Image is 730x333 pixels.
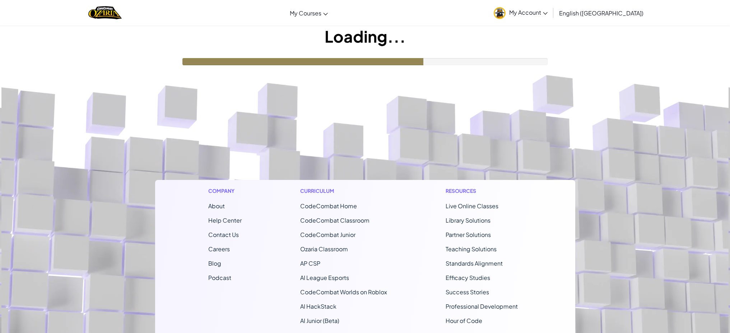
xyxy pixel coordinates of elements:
[446,187,522,195] h1: Resources
[300,187,387,195] h1: Curriculum
[490,1,551,24] a: My Account
[208,202,225,210] a: About
[559,9,643,17] span: English ([GEOGRAPHIC_DATA])
[446,274,490,281] a: Efficacy Studies
[286,3,331,23] a: My Courses
[300,317,339,324] a: AI Junior (Beta)
[446,217,490,224] a: Library Solutions
[208,231,239,238] span: Contact Us
[555,3,647,23] a: English ([GEOGRAPHIC_DATA])
[208,245,230,253] a: Careers
[446,245,497,253] a: Teaching Solutions
[88,5,122,20] a: Ozaria by CodeCombat logo
[300,303,336,310] a: AI HackStack
[88,5,122,20] img: Home
[208,187,242,195] h1: Company
[300,217,369,224] a: CodeCombat Classroom
[446,317,482,324] a: Hour of Code
[300,260,320,267] a: AP CSP
[300,245,348,253] a: Ozaria Classroom
[290,9,321,17] span: My Courses
[300,288,387,296] a: CodeCombat Worlds on Roblox
[446,231,491,238] a: Partner Solutions
[300,231,355,238] a: CodeCombat Junior
[509,9,548,16] span: My Account
[494,7,506,19] img: avatar
[446,202,498,210] a: Live Online Classes
[300,274,349,281] a: AI League Esports
[208,260,221,267] a: Blog
[208,217,242,224] a: Help Center
[446,260,503,267] a: Standards Alignment
[446,303,518,310] a: Professional Development
[208,274,231,281] a: Podcast
[446,288,489,296] a: Success Stories
[300,202,357,210] span: CodeCombat Home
